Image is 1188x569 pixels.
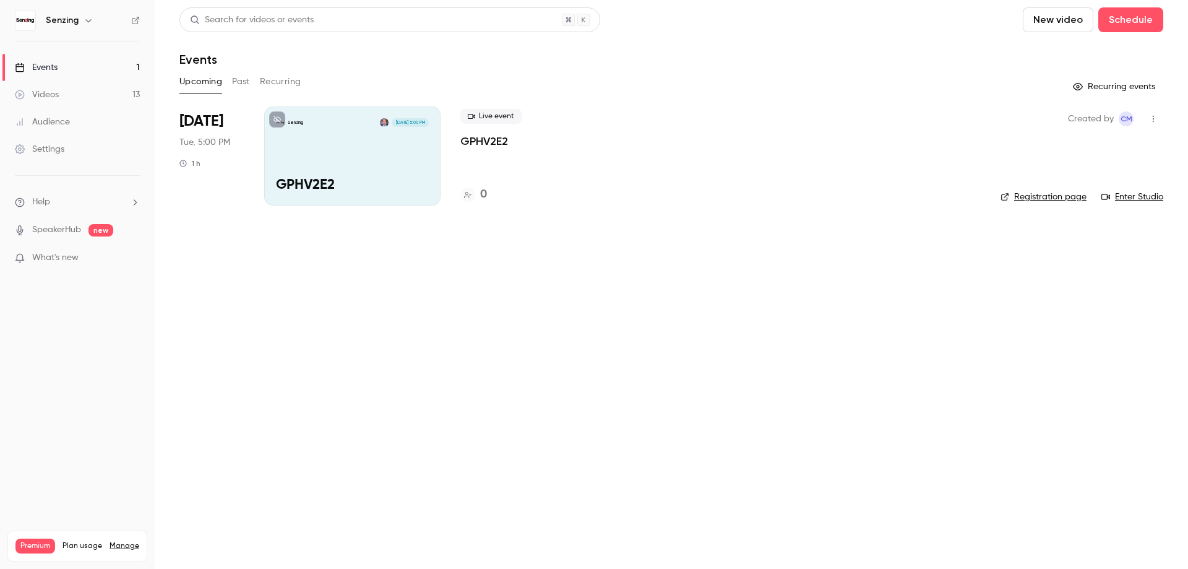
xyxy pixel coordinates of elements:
[15,61,58,74] div: Events
[32,251,79,264] span: What's new
[15,11,35,30] img: Senzing
[15,116,70,128] div: Audience
[392,118,428,127] span: [DATE] 5:00 PM
[1001,191,1087,203] a: Registration page
[179,52,217,67] h1: Events
[1101,191,1163,203] a: Enter Studio
[460,186,487,203] a: 0
[179,111,223,131] span: [DATE]
[232,72,250,92] button: Past
[1023,7,1093,32] button: New video
[15,89,59,101] div: Videos
[1119,111,1134,126] span: Ceilidh Morkel
[179,136,230,149] span: Tue, 5:00 PM
[460,134,508,149] a: GPHV2E2
[380,118,389,127] img: Paco Nathan
[110,541,139,551] a: Manage
[32,224,81,237] a: SpeakerHub
[46,14,79,27] h6: Senzing
[88,224,113,237] span: new
[15,196,140,209] li: help-dropdown-opener
[32,196,50,209] span: Help
[480,186,487,203] h4: 0
[288,119,303,126] p: Senzing
[264,106,441,206] a: GPHV2E2SenzingPaco Nathan[DATE] 5:00 PMGPHV2E2
[460,109,522,124] span: Live event
[260,72,301,92] button: Recurring
[276,178,429,194] p: GPHV2E2
[62,541,102,551] span: Plan usage
[1067,77,1163,97] button: Recurring events
[190,14,314,27] div: Search for videos or events
[15,143,64,155] div: Settings
[179,72,222,92] button: Upcoming
[125,253,140,264] iframe: Noticeable Trigger
[1098,7,1163,32] button: Schedule
[15,539,55,554] span: Premium
[1121,111,1132,126] span: CM
[179,106,244,206] div: Oct 21 Tue, 12:00 PM (America/New York)
[1068,111,1114,126] span: Created by
[179,159,200,168] div: 1 h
